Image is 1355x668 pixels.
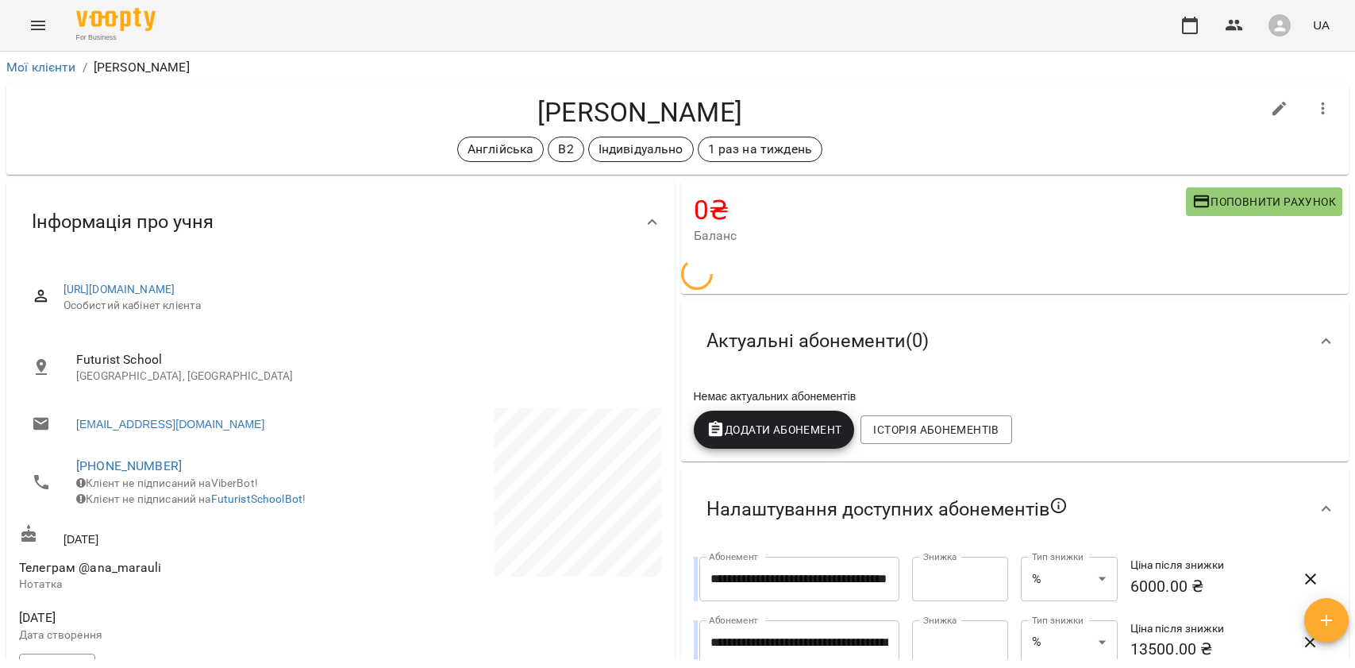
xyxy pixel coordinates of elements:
[548,137,583,162] div: B2
[706,496,1068,522] span: Налаштування доступних абонементів
[599,140,683,159] p: Індивідуально
[16,521,341,550] div: [DATE]
[1021,557,1118,601] div: %
[76,492,306,505] span: Клієнт не підписаний на !
[19,577,337,593] p: Нотатка
[708,140,812,159] p: 1 раз на тиждень
[694,411,855,449] button: Додати Абонемент
[19,6,57,44] button: Menu
[19,608,337,627] span: [DATE]
[706,329,929,353] span: Актуальні абонементи ( 0 )
[1049,496,1068,515] svg: Якщо не обрано жодного, клієнт зможе побачити всі публічні абонементи
[6,58,1349,77] nav: breadcrumb
[860,415,1011,444] button: Історія абонементів
[468,140,533,159] p: Англійська
[1130,637,1281,662] h6: 13500.00 ₴
[76,369,649,384] p: [GEOGRAPHIC_DATA], [GEOGRAPHIC_DATA]
[6,181,675,263] div: Інформація про учня
[76,8,156,31] img: Voopty Logo
[1186,187,1342,216] button: Поповнити рахунок
[558,140,573,159] p: B2
[1021,620,1118,665] div: %
[1130,620,1281,638] h6: Ціна після знижки
[76,458,182,473] a: [PHONE_NUMBER]
[681,468,1349,550] div: Налаштування доступних абонементів
[32,210,214,234] span: Інформація про учня
[681,300,1349,382] div: Актуальні абонементи(0)
[706,420,842,439] span: Додати Абонемент
[1130,557,1281,574] h6: Ціна після знижки
[6,60,76,75] a: Мої клієнти
[76,416,264,432] a: [EMAIL_ADDRESS][DOMAIN_NAME]
[873,420,999,439] span: Історія абонементів
[94,58,190,77] p: [PERSON_NAME]
[19,96,1261,129] h4: [PERSON_NAME]
[76,350,649,369] span: Futurist School
[694,194,1186,226] h4: 0 ₴
[19,627,337,643] p: Дата створення
[691,385,1340,407] div: Немає актуальних абонементів
[1130,574,1281,599] h6: 6000.00 ₴
[588,137,694,162] div: Індивідуально
[694,226,1186,245] span: Баланс
[211,492,303,505] a: FuturistSchoolBot
[1307,10,1336,40] button: UA
[64,283,175,295] a: [URL][DOMAIN_NAME]
[83,58,87,77] li: /
[19,560,161,575] span: Телеграм @ana_marauli
[1192,192,1336,211] span: Поповнити рахунок
[64,298,649,314] span: Особистий кабінет клієнта
[457,137,544,162] div: Англійська
[1313,17,1330,33] span: UA
[698,137,822,162] div: 1 раз на тиждень
[76,33,156,43] span: For Business
[76,477,258,489] span: Клієнт не підписаний на ViberBot!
